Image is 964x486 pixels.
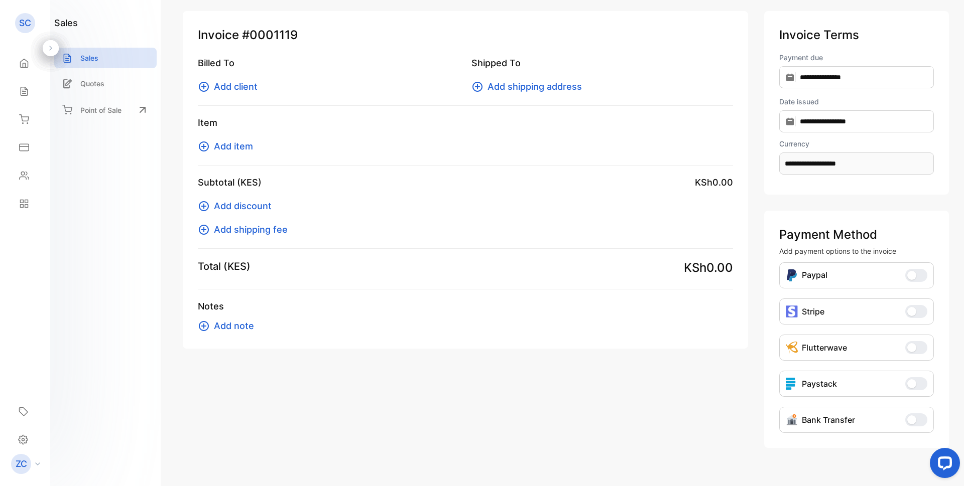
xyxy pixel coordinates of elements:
[922,444,964,486] iframe: LiveChat chat widget
[214,223,288,236] span: Add shipping fee
[779,138,934,149] label: Currency
[471,80,588,93] button: Add shipping address
[802,378,837,390] p: Paystack
[779,226,934,244] p: Payment Method
[802,414,855,426] p: Bank Transfer
[54,48,157,68] a: Sales
[198,199,278,213] button: Add discount
[54,16,78,30] h1: sales
[214,80,258,93] span: Add client
[802,305,824,317] p: Stripe
[786,305,798,317] img: icon
[198,139,259,153] button: Add item
[214,319,254,333] span: Add note
[695,176,733,189] span: KSh0.00
[214,199,272,213] span: Add discount
[198,319,260,333] button: Add note
[802,269,827,282] p: Paypal
[16,457,27,470] p: ZC
[779,246,934,256] p: Add payment options to the invoice
[198,259,251,274] p: Total (KES)
[488,80,582,93] span: Add shipping address
[19,17,31,30] p: SC
[779,26,934,44] p: Invoice Terms
[198,80,264,93] button: Add client
[786,269,798,282] img: Icon
[54,73,157,94] a: Quotes
[80,105,122,115] p: Point of Sale
[198,176,262,189] p: Subtotal (KES)
[786,414,798,426] img: Icon
[786,342,798,354] img: Icon
[779,96,934,107] label: Date issued
[786,378,798,390] img: icon
[198,56,459,70] p: Billed To
[198,299,733,313] p: Notes
[779,52,934,63] label: Payment due
[471,56,733,70] p: Shipped To
[242,26,298,44] span: #0001119
[214,139,253,153] span: Add item
[80,53,98,63] p: Sales
[802,342,847,354] p: Flutterwave
[80,78,104,89] p: Quotes
[198,116,733,129] p: Item
[684,259,733,277] span: KSh0.00
[54,99,157,121] a: Point of Sale
[198,26,733,44] p: Invoice
[198,223,294,236] button: Add shipping fee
